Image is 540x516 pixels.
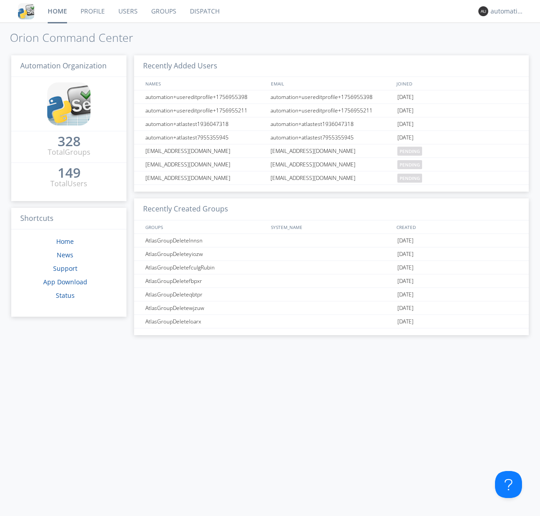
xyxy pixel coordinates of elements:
a: Home [56,237,74,246]
a: Support [53,264,77,273]
a: App Download [43,278,87,286]
span: [DATE] [397,234,414,247]
div: SYSTEM_NAME [269,220,394,233]
iframe: Toggle Customer Support [495,471,522,498]
a: automation+usereditprofile+1756955211automation+usereditprofile+1756955211[DATE] [134,104,529,117]
span: [DATE] [397,117,414,131]
div: automation+usereditprofile+1756955398 [268,90,395,103]
div: AtlasGroupDeleteqbtpr [143,288,268,301]
div: automation+usereditprofile+1756955211 [143,104,268,117]
a: AtlasGroupDeleteloarx[DATE] [134,315,529,328]
span: [DATE] [397,261,414,274]
span: [DATE] [397,90,414,104]
span: [DATE] [397,274,414,288]
h3: Recently Created Groups [134,198,529,220]
a: AtlasGroupDeletefculgRubin[DATE] [134,261,529,274]
div: automation+usereditprofile+1756955211 [268,104,395,117]
a: [EMAIL_ADDRESS][DOMAIN_NAME][EMAIL_ADDRESS][DOMAIN_NAME]pending [134,158,529,171]
div: 149 [58,168,81,177]
div: AtlasGroupDeletewjzuw [143,301,268,314]
h3: Shortcuts [11,208,126,230]
div: CREATED [394,220,520,233]
span: [DATE] [397,315,414,328]
a: AtlasGroupDeleteyiozw[DATE] [134,247,529,261]
a: AtlasGroupDeletewjzuw[DATE] [134,301,529,315]
div: Total Users [50,179,87,189]
div: automation+atlas0003 [490,7,524,16]
div: NAMES [143,77,266,90]
a: [EMAIL_ADDRESS][DOMAIN_NAME][EMAIL_ADDRESS][DOMAIN_NAME]pending [134,144,529,158]
div: JOINED [394,77,520,90]
div: GROUPS [143,220,266,233]
span: [DATE] [397,301,414,315]
a: automation+usereditprofile+1756955398automation+usereditprofile+1756955398[DATE] [134,90,529,104]
img: 373638.png [478,6,488,16]
div: AtlasGroupDeletelnnsn [143,234,268,247]
div: automation+atlastest7955355945 [143,131,268,144]
div: AtlasGroupDeleteyiozw [143,247,268,260]
span: pending [397,174,422,183]
span: [DATE] [397,131,414,144]
a: automation+atlastest1936047318automation+atlastest1936047318[DATE] [134,117,529,131]
div: automation+atlastest1936047318 [268,117,395,130]
div: [EMAIL_ADDRESS][DOMAIN_NAME] [268,158,395,171]
div: automation+atlastest7955355945 [268,131,395,144]
div: [EMAIL_ADDRESS][DOMAIN_NAME] [268,144,395,157]
div: EMAIL [269,77,394,90]
div: [EMAIL_ADDRESS][DOMAIN_NAME] [143,171,268,184]
div: AtlasGroupDeletefbpxr [143,274,268,287]
a: News [57,251,73,259]
div: automation+usereditprofile+1756955398 [143,90,268,103]
div: [EMAIL_ADDRESS][DOMAIN_NAME] [143,144,268,157]
div: 328 [58,137,81,146]
img: cddb5a64eb264b2086981ab96f4c1ba7 [47,82,90,126]
span: [DATE] [397,104,414,117]
div: [EMAIL_ADDRESS][DOMAIN_NAME] [143,158,268,171]
a: AtlasGroupDeletefbpxr[DATE] [134,274,529,288]
h3: Recently Added Users [134,55,529,77]
span: [DATE] [397,288,414,301]
span: pending [397,160,422,169]
a: [EMAIL_ADDRESS][DOMAIN_NAME][EMAIL_ADDRESS][DOMAIN_NAME]pending [134,171,529,185]
img: cddb5a64eb264b2086981ab96f4c1ba7 [18,3,34,19]
a: automation+atlastest7955355945automation+atlastest7955355945[DATE] [134,131,529,144]
div: automation+atlastest1936047318 [143,117,268,130]
div: AtlasGroupDeletefculgRubin [143,261,268,274]
div: AtlasGroupDeleteloarx [143,315,268,328]
div: Total Groups [48,147,90,157]
span: Automation Organization [20,61,107,71]
a: Status [56,291,75,300]
span: pending [397,147,422,156]
a: AtlasGroupDeleteqbtpr[DATE] [134,288,529,301]
span: [DATE] [397,247,414,261]
a: 328 [58,137,81,147]
a: 149 [58,168,81,179]
a: AtlasGroupDeletelnnsn[DATE] [134,234,529,247]
div: [EMAIL_ADDRESS][DOMAIN_NAME] [268,171,395,184]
